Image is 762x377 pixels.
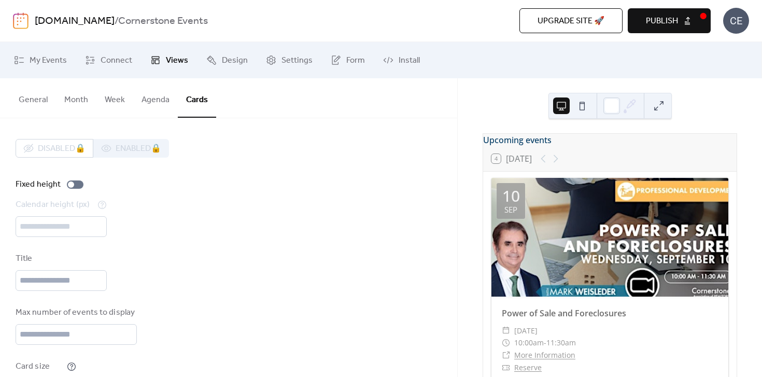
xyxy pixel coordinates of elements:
[281,54,313,67] span: Settings
[519,8,623,33] button: Upgrade site 🚀
[258,46,320,74] a: Settings
[77,46,140,74] a: Connect
[16,360,65,373] div: Card size
[143,46,196,74] a: Views
[502,188,520,204] div: 10
[96,78,133,117] button: Week
[13,12,29,29] img: logo
[502,349,510,361] div: ​
[502,308,626,319] a: Power of Sale and Foreclosures
[646,15,678,27] span: Publish
[514,337,544,349] span: 10:00am
[178,78,216,118] button: Cards
[514,362,542,372] a: Reserve
[538,15,604,27] span: Upgrade site 🚀
[483,134,737,146] div: Upcoming events
[502,361,510,374] div: ​
[16,253,105,265] div: Title
[502,337,510,349] div: ​
[544,337,546,349] span: -
[16,178,61,191] div: Fixed height
[10,78,56,117] button: General
[199,46,256,74] a: Design
[56,78,96,117] button: Month
[546,337,576,349] span: 11:30am
[375,46,428,74] a: Install
[346,54,365,67] span: Form
[514,325,538,337] span: [DATE]
[166,54,188,67] span: Views
[502,325,510,337] div: ​
[35,11,115,31] a: [DOMAIN_NAME]
[628,8,711,33] button: Publish
[115,11,118,31] b: /
[16,306,135,319] div: Max number of events to display
[6,46,75,74] a: My Events
[30,54,67,67] span: My Events
[514,350,575,360] a: More Information
[399,54,420,67] span: Install
[133,78,178,117] button: Agenda
[101,54,132,67] span: Connect
[504,206,517,214] div: Sep
[118,11,208,31] b: Cornerstone Events
[222,54,248,67] span: Design
[323,46,373,74] a: Form
[723,8,749,34] div: CE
